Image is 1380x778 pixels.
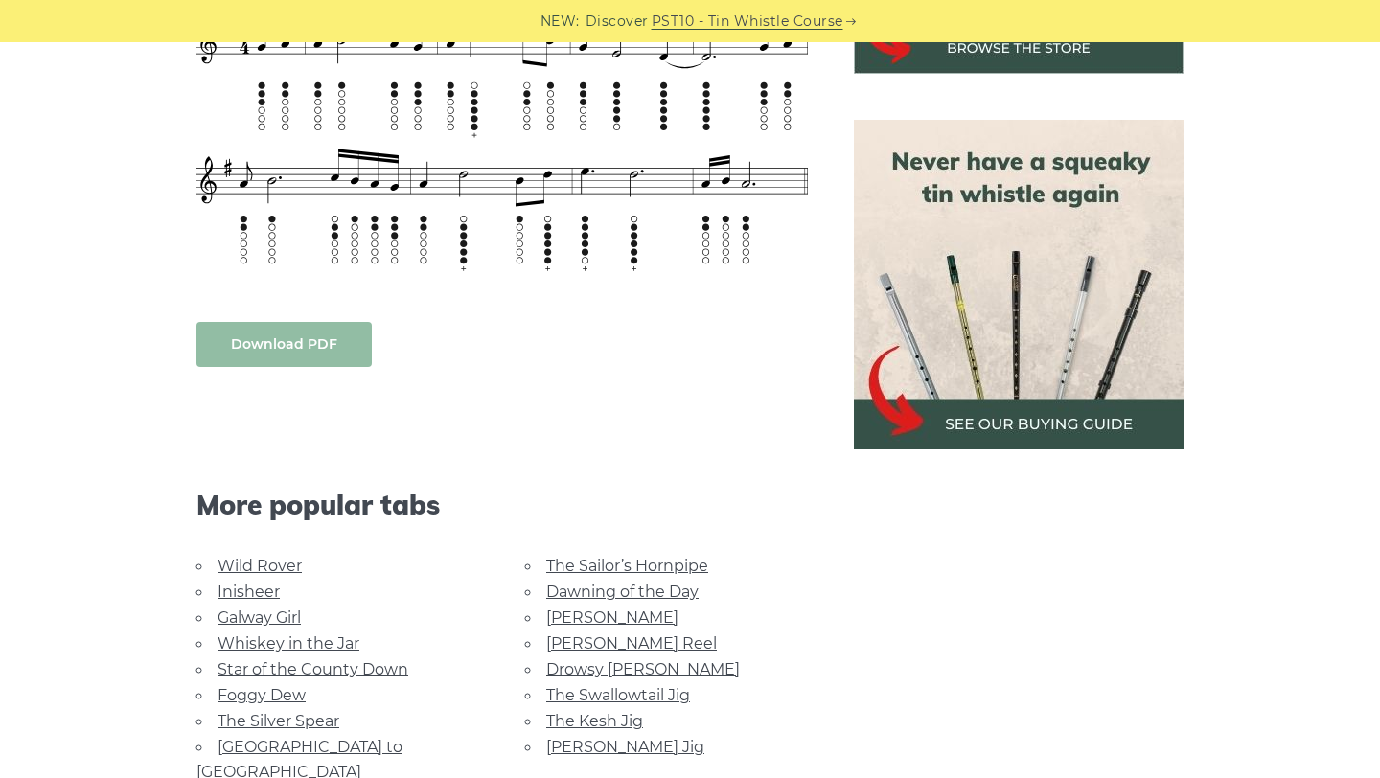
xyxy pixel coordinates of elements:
a: Star of the County Down [218,660,408,678]
a: Foggy Dew [218,686,306,704]
a: Galway Girl [218,608,301,627]
img: tin whistle buying guide [854,120,1184,449]
span: Discover [586,11,649,33]
a: Dawning of the Day [546,583,699,601]
span: NEW: [540,11,580,33]
span: More popular tabs [196,489,808,521]
a: [PERSON_NAME] Jig [546,738,704,756]
a: The Sailor’s Hornpipe [546,557,708,575]
a: Whiskey in the Jar [218,634,359,652]
a: Drowsy [PERSON_NAME] [546,660,740,678]
a: Wild Rover [218,557,302,575]
a: The Silver Spear [218,712,339,730]
a: The Kesh Jig [546,712,643,730]
a: [PERSON_NAME] [546,608,678,627]
a: Download PDF [196,322,372,367]
a: Inisheer [218,583,280,601]
a: The Swallowtail Jig [546,686,690,704]
a: PST10 - Tin Whistle Course [652,11,843,33]
a: [PERSON_NAME] Reel [546,634,717,652]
